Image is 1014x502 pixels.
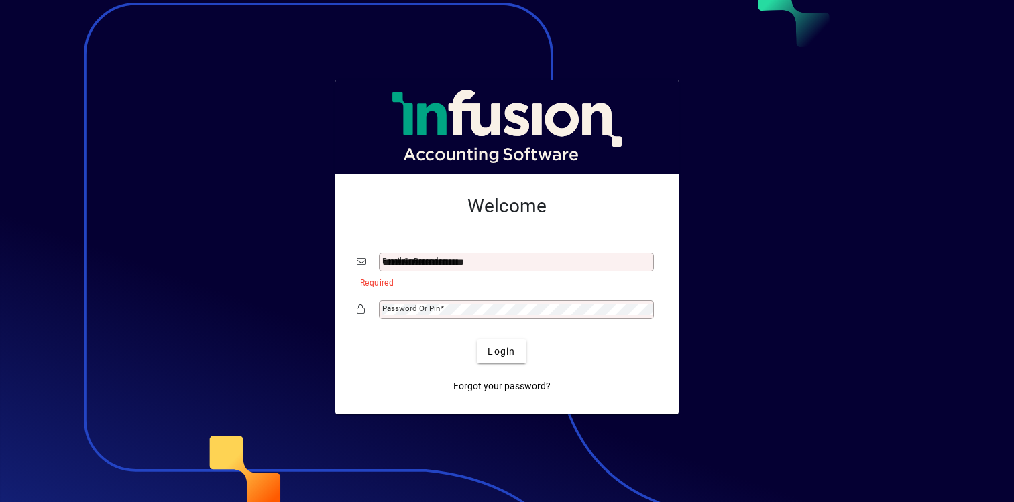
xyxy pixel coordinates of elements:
mat-error: Required [360,275,646,289]
mat-label: Email or Barcode [382,256,443,265]
mat-label: Password or Pin [382,304,440,313]
h2: Welcome [357,195,657,218]
button: Login [477,339,526,363]
a: Forgot your password? [448,374,556,398]
span: Login [488,344,515,359]
span: Forgot your password? [453,379,551,393]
